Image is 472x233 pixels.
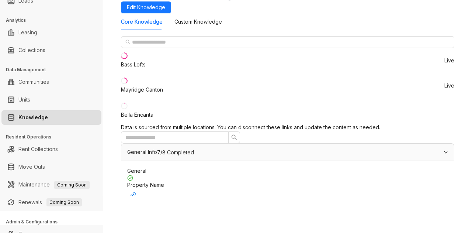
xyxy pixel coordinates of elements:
li: Maintenance [1,177,101,192]
a: Units [18,92,30,107]
div: Bella Encanta [121,111,153,119]
span: Live [444,83,454,88]
span: Live [444,58,454,63]
h3: Admin & Configurations [6,219,103,225]
span: 7/8 Completed [157,150,194,155]
li: Leasing [1,25,101,40]
div: Custom Knowledge [174,18,222,26]
button: Edit Knowledge [121,1,171,13]
div: Core Knowledge [121,18,163,26]
li: Rent Collections [1,142,101,157]
span: Coming Soon [54,181,90,189]
a: Knowledge [18,110,48,125]
h3: Data Management [6,66,103,73]
a: Communities [18,75,49,89]
div: Property Name [127,181,448,201]
li: Knowledge [1,110,101,125]
a: Rent Collections [18,142,58,157]
a: Collections [18,43,45,58]
a: Move Outs [18,160,45,174]
span: General Info [127,149,157,155]
span: Edit Knowledge [127,3,165,11]
h3: Resident Operations [6,134,103,140]
div: Bass Lofts [121,61,146,69]
div: Mayridge Canton [121,86,163,94]
span: Coming Soon [46,198,82,206]
li: Units [1,92,101,107]
li: Move Outs [1,160,101,174]
span: search [125,40,131,45]
li: Collections [1,43,101,58]
li: Renewals [1,195,101,210]
h3: Analytics [6,17,103,24]
span: expanded [444,150,448,154]
div: General Info7/8 Completed [121,144,454,161]
span: General [127,168,146,174]
span: search [231,134,237,140]
a: Leasing [18,25,37,40]
div: Data is sourced from multiple locations. You can disconnect these links and update the content as... [121,123,454,131]
li: Communities [1,75,101,89]
a: RenewalsComing Soon [18,195,82,210]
